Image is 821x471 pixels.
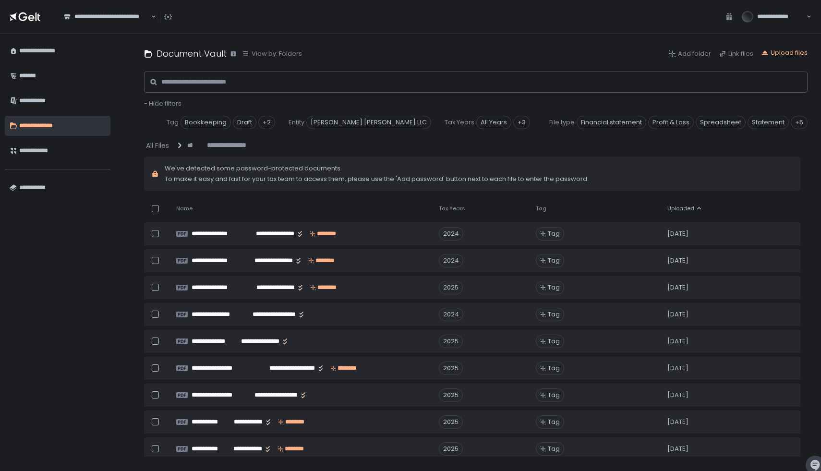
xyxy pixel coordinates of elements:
button: Add folder [668,49,711,58]
span: Tax Years [439,205,465,212]
span: Tag [548,337,560,346]
span: Statement [748,116,789,129]
div: +3 [513,116,530,129]
span: [DATE] [667,418,688,426]
div: 2024 [439,227,463,241]
span: Name [176,205,193,212]
span: Uploaded [667,205,694,212]
span: [DATE] [667,229,688,238]
div: +5 [791,116,808,129]
div: 2025 [439,388,463,402]
span: [DATE] [667,256,688,265]
span: Tax Years [445,118,474,127]
div: +2 [258,116,275,129]
span: File type [549,118,575,127]
span: Draft [233,116,256,129]
div: 2025 [439,281,463,294]
span: [DATE] [667,310,688,319]
button: - Hide filters [144,99,181,108]
button: All Files [146,141,171,150]
span: Tag [548,256,560,265]
button: View by: Folders [242,49,302,58]
span: We've detected some password-protected documents. [165,164,589,173]
span: Spreadsheet [696,116,746,129]
div: 2025 [439,335,463,348]
span: Tag [536,205,546,212]
span: Tag [548,364,560,373]
h1: Document Vault [157,47,227,60]
div: Search for option [58,7,156,27]
span: Bookkeeping [181,116,231,129]
span: Entity [289,118,304,127]
div: 2024 [439,308,463,321]
span: [PERSON_NAME] [PERSON_NAME] LLC [306,116,431,129]
div: 2025 [439,415,463,429]
span: [DATE] [667,283,688,292]
span: Tag [548,283,560,292]
span: Tag [548,445,560,453]
span: Profit & Loss [648,116,694,129]
div: 2025 [439,362,463,375]
div: 2024 [439,254,463,267]
span: [DATE] [667,364,688,373]
button: Link files [719,49,753,58]
span: All Years [476,116,511,129]
span: Financial statement [577,116,646,129]
span: [DATE] [667,391,688,399]
span: Tag [548,229,560,238]
button: Upload files [761,48,808,57]
span: Tag [548,310,560,319]
span: [DATE] [667,337,688,346]
div: All Files [146,141,169,150]
div: 2025 [439,442,463,456]
span: To make it easy and fast for your tax team to access them, please use the 'Add password' button n... [165,175,589,183]
span: Tag [167,118,179,127]
span: [DATE] [667,445,688,453]
span: Tag [548,391,560,399]
span: Tag [548,418,560,426]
